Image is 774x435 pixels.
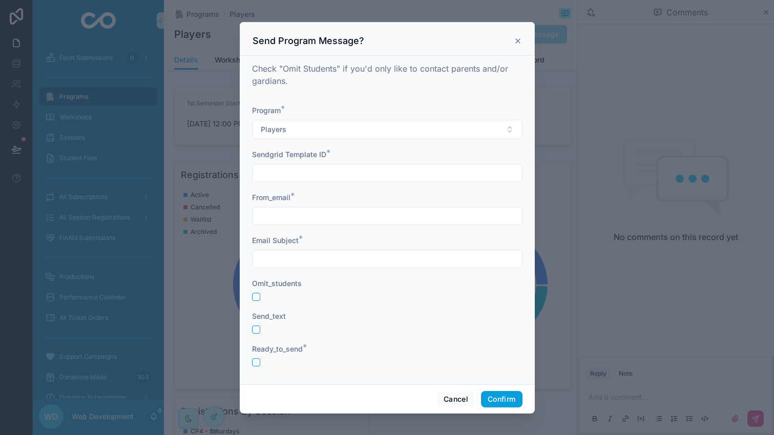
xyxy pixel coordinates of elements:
[252,312,286,320] span: Send_text
[252,62,522,87] p: Check "Omit Students" if you'd only like to contact parents and/or gardians.
[253,35,364,47] h3: Send Program Message?
[437,391,475,407] button: Cancel
[252,279,302,288] span: Omit_students
[252,344,303,353] span: Ready_to_send
[252,193,290,202] span: From_email
[261,124,286,135] span: Players
[252,120,522,139] button: Select Button
[481,391,522,407] button: Confirm
[252,150,326,159] span: Sendgrid Template ID
[252,236,299,245] span: Email Subject
[252,106,281,115] span: Program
